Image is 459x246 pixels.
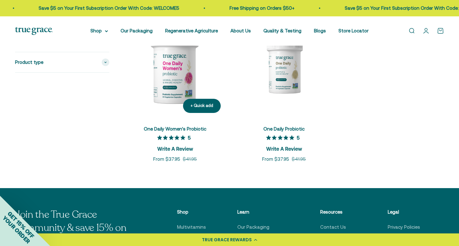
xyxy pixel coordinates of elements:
button: + Quick add [183,99,221,113]
a: Blogs [314,28,326,33]
a: Our Packaging [121,28,153,33]
sale-price: From $37.95 [153,155,180,163]
button: Rated 5 out of 5 stars from 12 reviews. Jump to reviews. [157,133,193,153]
span: YOUR ORDER [1,215,31,245]
a: Store Locator [338,28,369,33]
a: One Daily Women's Probiotic [144,126,206,131]
span: Write A Review [157,144,193,153]
span: 5 [188,134,191,141]
a: Multivitamins [177,223,206,231]
p: Learn [237,208,290,216]
summary: Shop [90,27,108,35]
summary: Product type [15,52,109,72]
a: About Us [230,28,251,33]
compare-at-price: $41.95 [292,155,306,163]
sale-price: From $37.95 [262,155,289,163]
div: + Quick add [191,103,213,109]
p: Save $5 on Your First Subscription Order With Code: WELCOME5 [39,4,179,12]
p: Legal [388,208,431,216]
a: Free Shipping on Orders $50+ [229,5,294,11]
button: Rated 5 out of 5 stars from 3 reviews. Jump to reviews. [266,133,302,153]
img: Daily Probiotic forDigestive and Immune Support:* - 90 Billion CFU at time of manufacturing (30 B... [233,16,335,118]
a: Quality & Testing [263,28,301,33]
span: Write A Review [266,144,302,153]
a: Regenerative Agriculture [165,28,218,33]
span: 5 [297,134,300,141]
a: Privacy Policies [388,223,420,231]
span: Product type [15,59,43,66]
p: Resources [320,208,358,216]
div: TRUE GRACE REWARDS [202,237,252,243]
span: GET 15% OFF [6,210,35,239]
img: Daily Probiotic for Women's Vaginal, Digestive, and Immune Support* - 90 Billion CFU at time of m... [124,16,226,118]
a: Contact Us [320,223,346,231]
a: One Daily Probiotic [263,126,305,131]
p: Shop [177,208,207,216]
a: Our Packaging [237,223,269,231]
compare-at-price: $41.95 [183,155,197,163]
